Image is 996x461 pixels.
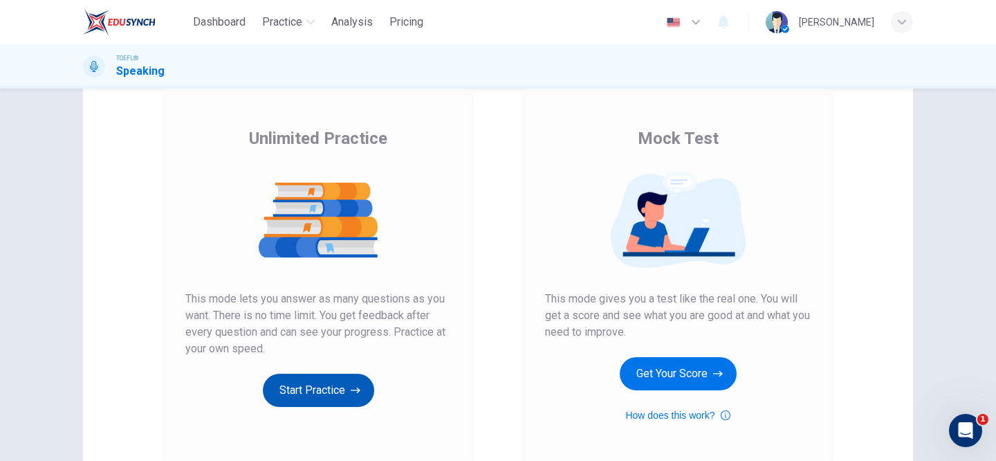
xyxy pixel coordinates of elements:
img: Profile picture [766,11,788,33]
img: en [665,17,682,28]
button: Practice [257,10,320,35]
button: How does this work? [625,407,730,424]
span: Practice [262,14,302,30]
button: Dashboard [187,10,251,35]
button: Get Your Score [620,357,737,390]
button: Pricing [384,10,429,35]
img: EduSynch logo [83,8,156,36]
button: Analysis [326,10,378,35]
button: Start Practice [263,374,374,407]
a: EduSynch logo [83,8,187,36]
span: Pricing [389,14,423,30]
span: Dashboard [193,14,246,30]
span: This mode lets you answer as many questions as you want. There is no time limit. You get feedback... [185,291,451,357]
h1: Speaking [116,63,165,80]
iframe: Intercom live chat [949,414,982,447]
span: 1 [977,414,988,425]
span: Unlimited Practice [249,127,387,150]
span: Mock Test [638,127,719,150]
div: [PERSON_NAME] [799,14,874,30]
span: Analysis [331,14,373,30]
span: TOEFL® [116,53,138,63]
span: This mode gives you a test like the real one. You will get a score and see what you are good at a... [545,291,811,341]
